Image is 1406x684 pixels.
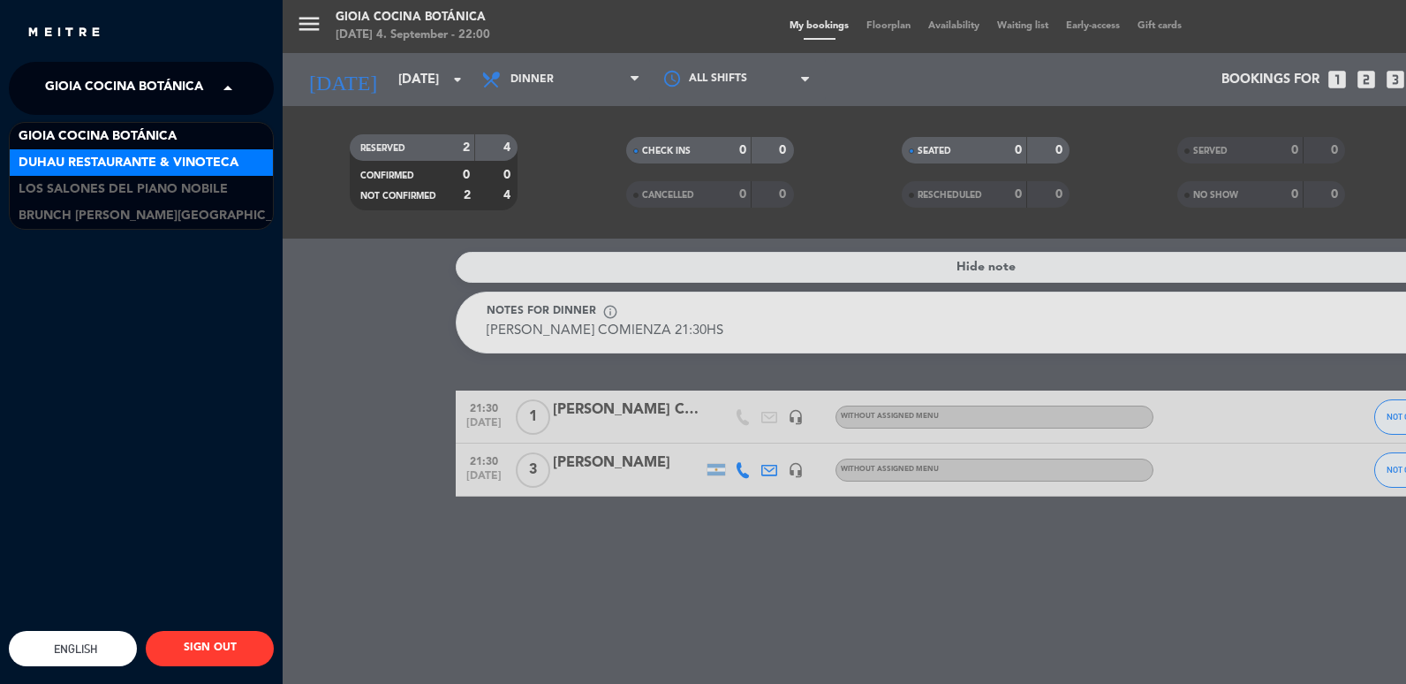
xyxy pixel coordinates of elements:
span: Brunch [PERSON_NAME][GEOGRAPHIC_DATA][PERSON_NAME] [19,206,411,226]
img: MEITRE [26,27,102,40]
span: Los Salones del Piano Nobile [19,179,228,200]
span: Gioia Cocina Botánica [19,126,177,147]
span: Gioia Cocina Botánica [45,70,203,107]
span: Duhau Restaurante & Vinoteca [19,153,238,173]
button: SIGN OUT [146,631,274,666]
span: English [49,642,97,656]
